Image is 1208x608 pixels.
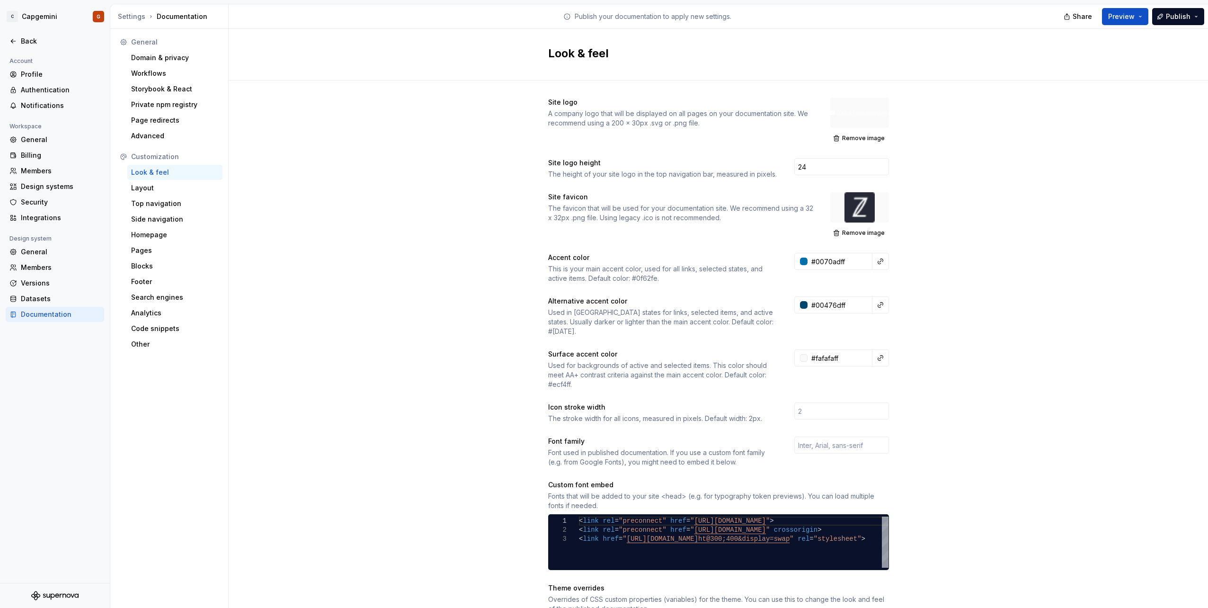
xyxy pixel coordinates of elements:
[21,310,100,319] div: Documentation
[131,277,219,286] div: Footer
[603,535,619,543] span: href
[21,166,100,176] div: Members
[694,517,765,525] span: [URL][DOMAIN_NAME]
[6,132,104,147] a: General
[6,260,104,275] a: Members
[548,46,878,61] h2: Look & feel
[127,81,222,97] a: Storybook & React
[809,535,813,543] span: =
[575,12,731,21] p: Publish your documentation to apply new settings.
[770,517,773,525] span: >
[118,12,224,21] div: Documentation
[6,55,36,67] div: Account
[131,131,219,141] div: Advanced
[583,526,599,534] span: link
[97,13,100,20] div: G
[131,340,219,349] div: Other
[6,195,104,210] a: Security
[686,526,690,534] span: =
[548,349,777,359] div: Surface accent color
[127,50,222,65] a: Domain & privacy
[131,116,219,125] div: Page redirects
[6,121,45,132] div: Workspace
[127,66,222,81] a: Workflows
[127,259,222,274] a: Blocks
[127,165,222,180] a: Look & feel
[548,296,777,306] div: Alternative accent color
[6,210,104,225] a: Integrations
[548,361,777,389] div: Used for backgrounds of active and selected items. This color should meet AA+ contrast criteria a...
[794,437,889,454] input: Inter, Arial, sans-serif
[131,69,219,78] div: Workflows
[798,535,809,543] span: rel
[131,100,219,109] div: Private npm registry
[670,526,686,534] span: href
[127,97,222,112] a: Private npm registry
[765,526,769,534] span: "
[21,151,100,160] div: Billing
[614,526,618,534] span: =
[1166,12,1190,21] span: Publish
[842,229,885,237] span: Remove image
[548,402,777,412] div: Icon stroke width
[579,535,583,543] span: <
[21,182,100,191] div: Design systems
[6,34,104,49] a: Back
[6,233,55,244] div: Design system
[548,448,777,467] div: Font used in published documentation. If you use a custom font family (e.g. from Google Fonts), y...
[21,294,100,304] div: Datasets
[131,308,219,318] div: Analytics
[21,197,100,207] div: Security
[21,85,100,95] div: Authentication
[619,535,622,543] span: =
[549,535,567,544] div: 3
[6,98,104,113] a: Notifications
[21,135,100,144] div: General
[7,11,18,22] div: C
[548,492,889,510] div: Fonts that will be added to your site <head> (e.g. for typography token previews). You can load m...
[6,148,104,163] a: Billing
[619,517,666,525] span: "preconnect"
[131,230,219,240] div: Homepage
[773,526,817,534] span: crossorigin
[549,517,567,526] div: 1
[549,526,567,535] div: 2
[548,192,813,202] div: Site favicon
[548,204,813,223] div: The favicon that will be used for your documentation site. We recommend using a 32 x 32px .png fi...
[1108,12,1135,21] span: Preview
[6,291,104,306] a: Datasets
[131,53,219,63] div: Domain & privacy
[614,517,618,525] span: =
[1059,8,1098,25] button: Share
[808,349,872,367] input: e.g. #000000
[790,535,793,543] span: "
[626,535,698,543] span: [URL][DOMAIN_NAME]
[127,321,222,336] a: Code snippets
[21,213,100,223] div: Integrations
[131,324,219,333] div: Code snippets
[1073,12,1092,21] span: Share
[21,36,100,46] div: Back
[548,158,777,168] div: Site logo height
[548,437,777,446] div: Font family
[698,535,790,543] span: ht@300;400&display=swap
[548,414,777,423] div: The stroke width for all icons, measured in pixels. Default width: 2px.
[21,70,100,79] div: Profile
[6,244,104,259] a: General
[127,128,222,143] a: Advanced
[548,480,889,490] div: Custom font embed
[127,113,222,128] a: Page redirects
[794,402,889,420] input: 2
[6,67,104,82] a: Profile
[548,583,889,593] div: Theme overrides
[131,215,219,224] div: Side navigation
[131,199,219,208] div: Top navigation
[817,526,821,534] span: >
[1152,8,1204,25] button: Publish
[127,305,222,321] a: Analytics
[861,535,865,543] span: >
[127,337,222,352] a: Other
[842,134,885,142] span: Remove image
[127,227,222,242] a: Homepage
[31,591,79,600] a: Supernova Logo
